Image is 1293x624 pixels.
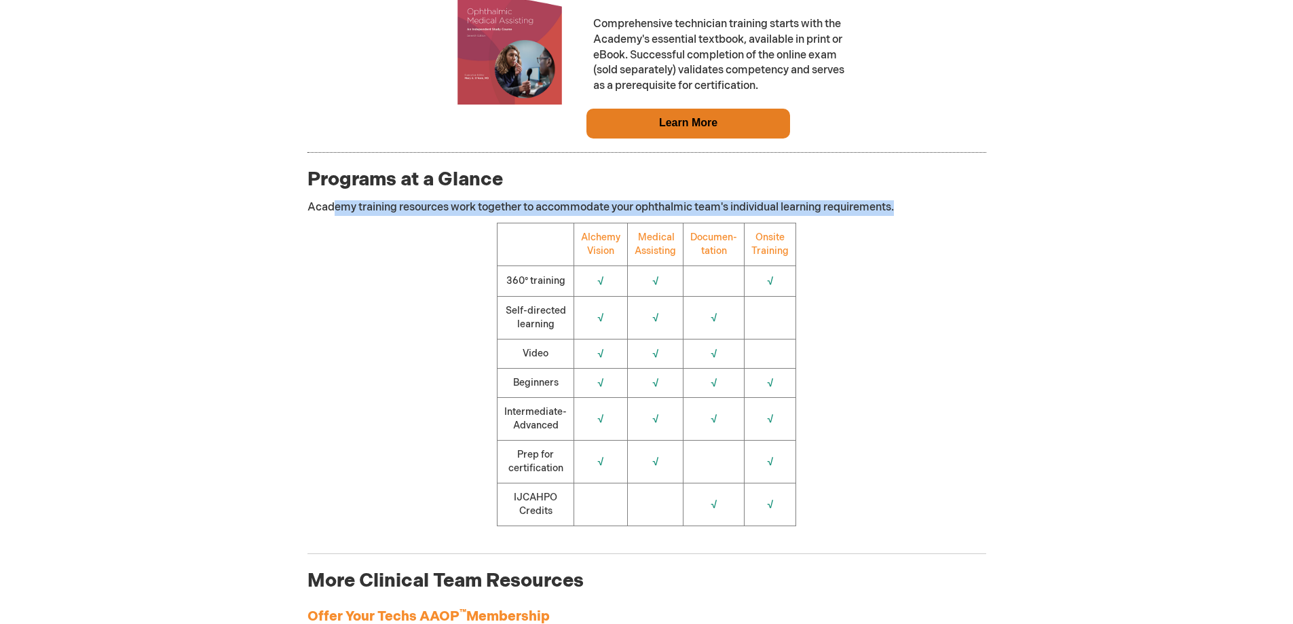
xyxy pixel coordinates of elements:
[711,312,717,323] span: √
[307,201,894,214] span: Academy training resources work together to accommodate your ophthalmic team's individual learnin...
[498,339,574,368] td: Video
[498,397,574,440] td: Intermediate-Advanced
[767,498,774,510] span: √
[652,413,659,424] span: √
[460,607,466,619] sup: ™
[659,117,717,128] a: Learn More
[307,570,584,592] span: More Clinical Team Resources
[597,456,604,467] span: √
[498,296,574,339] td: Self-directed learning
[597,312,604,323] span: √
[652,312,659,323] span: √
[767,275,774,287] span: √
[767,413,774,424] span: √
[597,275,604,287] span: √
[498,368,574,397] td: Beginners
[652,456,659,467] span: √
[581,232,620,257] a: Alchemy Vision
[711,348,717,359] span: √
[498,440,574,483] td: Prep for certification
[652,348,659,359] span: √
[597,377,604,388] span: √
[593,18,844,92] span: Comprehensive technician training starts with the Academy's essential textbook, available in prin...
[690,232,737,257] a: Documen-tation
[307,168,503,191] span: Programs at a Glance
[635,232,676,257] a: Medical Assisting
[498,483,574,526] td: IJCAHPO Credits
[767,377,774,388] span: √
[597,348,604,359] span: √
[498,265,574,296] td: 360° training
[711,498,717,510] span: √
[751,232,789,257] a: Onsite Training
[711,377,717,388] span: √
[652,275,659,287] span: √
[597,413,604,424] span: √
[767,456,774,467] span: √
[442,96,578,107] a: Ophthalmic Medical Assisting: An Independent Study Course
[652,377,659,388] span: √
[711,413,717,424] span: √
